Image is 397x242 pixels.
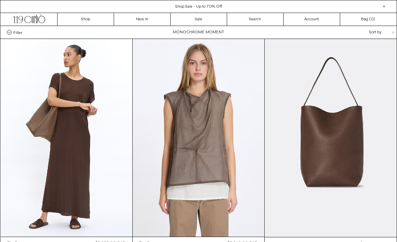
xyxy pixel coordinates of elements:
[171,13,227,26] a: Sale
[133,39,264,237] img: The Row Inawa Top in brown
[330,26,390,39] div: Sort by
[114,13,171,26] a: New In
[371,16,375,22] span: )
[340,13,397,26] a: Bag ()
[284,13,340,26] a: Account
[13,30,22,35] span: Filter
[175,4,222,9] a: Shop Sale - Up to 70% Off
[227,13,284,26] a: Search
[58,13,114,26] a: Shop
[1,39,132,237] img: The Row Kaori Dress
[265,39,396,237] img: The Row Large N/S Park Tote
[371,17,373,22] span: 0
